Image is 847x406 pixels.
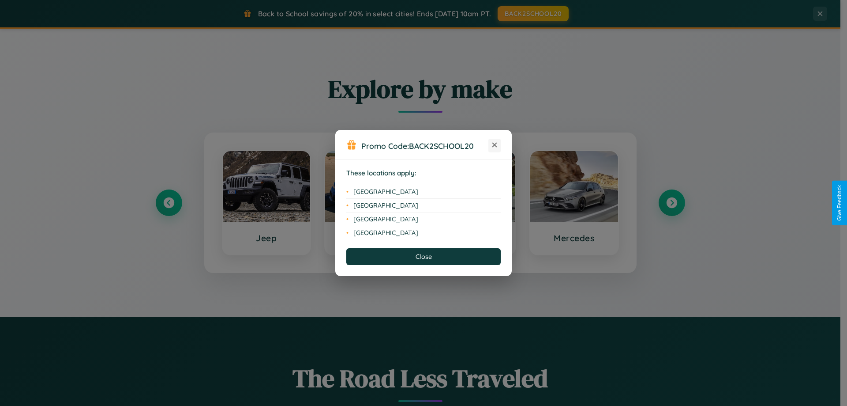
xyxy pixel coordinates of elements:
[346,169,416,177] strong: These locations apply:
[346,212,501,226] li: [GEOGRAPHIC_DATA]
[409,141,474,151] b: BACK2SCHOOL20
[346,199,501,212] li: [GEOGRAPHIC_DATA]
[346,185,501,199] li: [GEOGRAPHIC_DATA]
[836,185,843,221] div: Give Feedback
[361,141,488,151] h3: Promo Code:
[346,226,501,239] li: [GEOGRAPHIC_DATA]
[346,248,501,265] button: Close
